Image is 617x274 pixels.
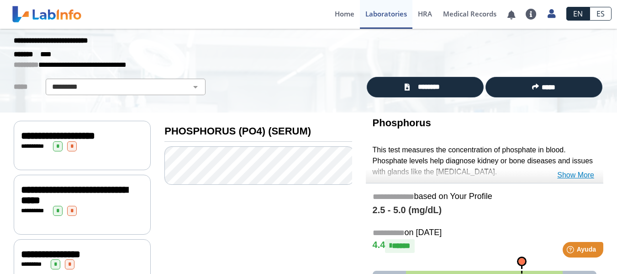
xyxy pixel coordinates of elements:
[373,205,596,216] h4: 2.5 - 5.0 (mg/dL)
[536,238,607,264] iframe: Help widget launcher
[373,117,431,129] b: Phosphorus
[418,9,432,18] span: HRA
[566,7,590,21] a: EN
[373,239,596,253] h4: 4.4
[373,228,596,238] h5: on [DATE]
[164,125,311,137] b: PHOSPHORUS (PO4) (SERUM)
[373,145,596,177] p: This test measures the concentration of phosphate in blood. Phosphate levels help diagnose kidney...
[590,7,612,21] a: ES
[373,192,596,202] h5: based on Your Profile
[557,170,594,181] a: Show More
